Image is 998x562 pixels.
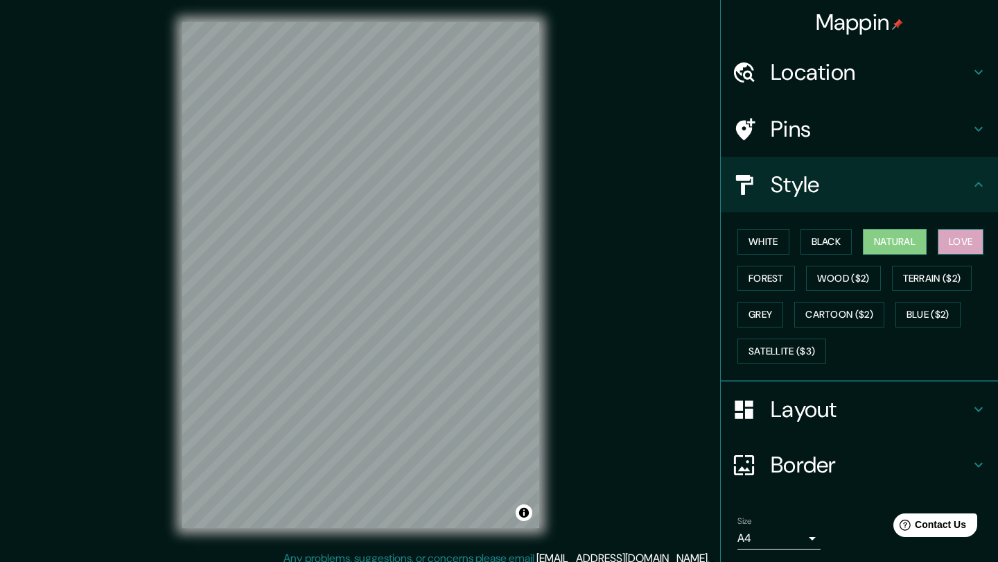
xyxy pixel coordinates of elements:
[892,266,972,291] button: Terrain ($2)
[721,157,998,212] div: Style
[895,302,961,327] button: Blue ($2)
[737,302,783,327] button: Grey
[863,229,927,255] button: Natural
[721,101,998,157] div: Pins
[771,58,970,86] h4: Location
[771,451,970,479] h4: Border
[875,508,983,547] iframe: Help widget launcher
[737,266,795,291] button: Forest
[737,229,789,255] button: White
[737,527,821,550] div: A4
[737,516,752,527] label: Size
[794,302,884,327] button: Cartoon ($2)
[938,229,983,255] button: Love
[816,8,904,36] h4: Mappin
[182,22,539,528] canvas: Map
[771,395,970,423] h4: Layout
[737,339,826,364] button: Satellite ($3)
[721,382,998,437] div: Layout
[771,171,970,198] h4: Style
[721,44,998,100] div: Location
[806,266,881,291] button: Wood ($2)
[800,229,852,255] button: Black
[516,504,532,521] button: Toggle attribution
[892,19,903,30] img: pin-icon.png
[771,115,970,143] h4: Pins
[721,437,998,493] div: Border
